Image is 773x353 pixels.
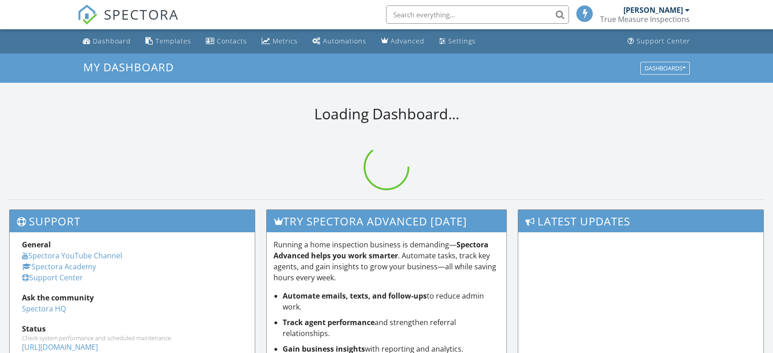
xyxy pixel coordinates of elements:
span: SPECTORA [104,5,179,24]
a: Settings [435,33,479,50]
li: to reduce admin work. [283,290,499,312]
div: Advanced [391,37,424,45]
div: True Measure Inspections [600,15,690,24]
h3: Support [10,210,255,232]
a: Advanced [377,33,428,50]
a: Automations (Basic) [309,33,370,50]
a: Support Center [624,33,694,50]
button: Dashboards [640,62,690,75]
img: The Best Home Inspection Software - Spectora [77,5,97,25]
a: SPECTORA [77,12,179,32]
div: Settings [448,37,476,45]
div: Dashboards [644,65,686,71]
input: Search everything... [386,5,569,24]
strong: Spectora Advanced helps you work smarter [274,240,488,261]
a: Spectora Academy [22,262,96,272]
div: Status [22,323,242,334]
span: My Dashboard [83,59,174,75]
a: Spectora YouTube Channel [22,251,122,261]
div: Dashboard [93,37,131,45]
div: Metrics [273,37,298,45]
li: and strengthen referral relationships. [283,317,499,339]
strong: Track agent performance [283,317,375,327]
a: Spectora HQ [22,304,66,314]
a: Templates [142,33,195,50]
p: Running a home inspection business is demanding— . Automate tasks, track key agents, and gain ins... [274,239,499,283]
div: [PERSON_NAME] [623,5,683,15]
a: Metrics [258,33,301,50]
div: Automations [323,37,366,45]
a: Contacts [202,33,251,50]
div: Support Center [637,37,690,45]
a: Dashboard [79,33,134,50]
h3: Try spectora advanced [DATE] [267,210,506,232]
strong: Automate emails, texts, and follow-ups [283,291,427,301]
div: Contacts [217,37,247,45]
strong: General [22,240,51,250]
div: Ask the community [22,292,242,303]
div: Templates [156,37,191,45]
a: [URL][DOMAIN_NAME] [22,342,98,352]
a: Support Center [22,273,83,283]
div: Check system performance and scheduled maintenance. [22,334,242,342]
h3: Latest Updates [518,210,763,232]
